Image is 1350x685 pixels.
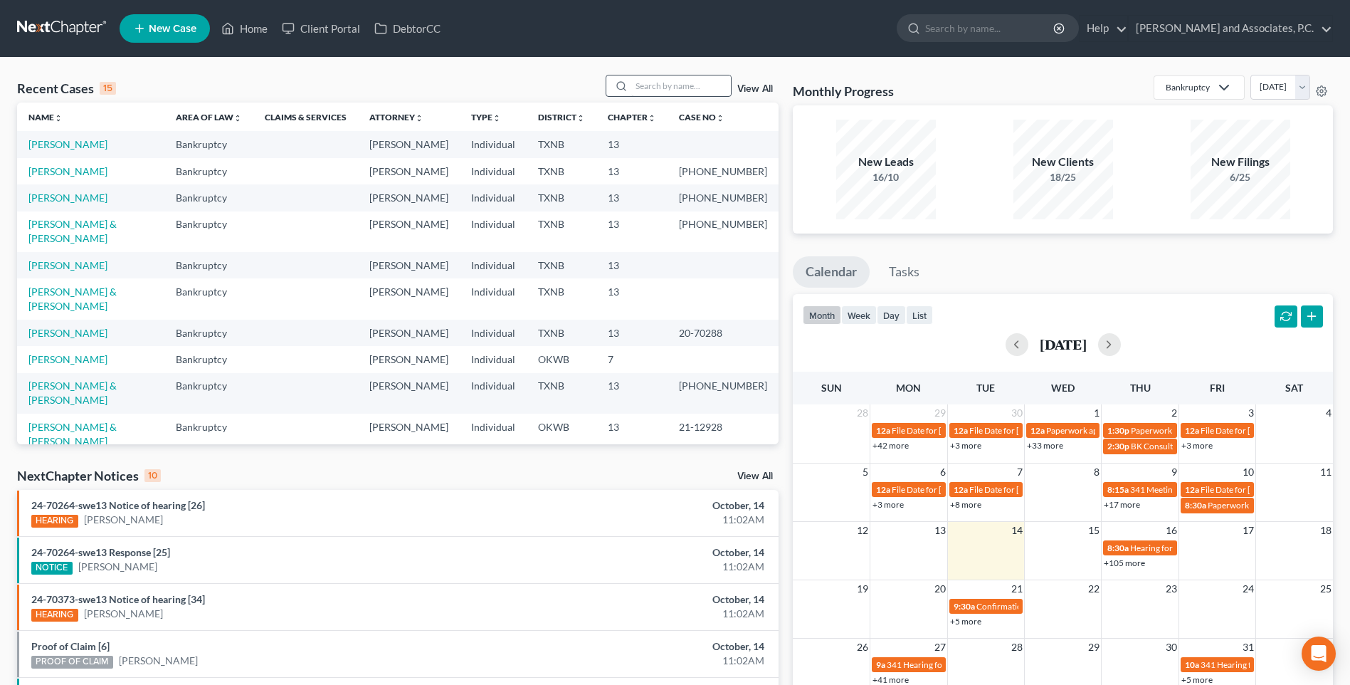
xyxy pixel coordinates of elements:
[876,659,885,670] span: 9a
[164,373,253,414] td: Bankruptcy
[31,515,78,528] div: HEARING
[31,640,110,652] a: Proof of Claim [6]
[149,23,196,34] span: New Case
[1129,16,1332,41] a: [PERSON_NAME] and Associates, P.C.
[527,184,596,211] td: TXNB
[233,114,242,122] i: unfold_more
[939,464,947,481] span: 6
[358,252,460,278] td: [PERSON_NAME]
[28,380,117,406] a: [PERSON_NAME] & [PERSON_NAME]
[933,404,947,422] span: 29
[933,580,947,597] span: 20
[596,131,668,157] td: 13
[527,414,596,454] td: OKWB
[28,286,117,312] a: [PERSON_NAME] & [PERSON_NAME]
[358,414,460,454] td: [PERSON_NAME]
[892,484,1006,495] span: File Date for [PERSON_NAME]
[668,211,779,252] td: [PHONE_NUMBER]
[1166,81,1210,93] div: Bankruptcy
[1130,484,1258,495] span: 341 Meeting for [PERSON_NAME]
[31,656,113,669] div: PROOF OF CLAIM
[28,421,117,447] a: [PERSON_NAME] & [PERSON_NAME]
[527,373,596,414] td: TXNB
[358,320,460,346] td: [PERSON_NAME]
[54,114,63,122] i: unfold_more
[527,278,596,319] td: TXNB
[877,305,906,325] button: day
[78,560,157,574] a: [PERSON_NAME]
[1164,639,1178,656] span: 30
[31,609,78,622] div: HEARING
[492,114,501,122] i: unfold_more
[1087,580,1101,597] span: 22
[872,499,904,510] a: +3 more
[529,639,764,654] div: October, 14
[793,83,894,100] h3: Monthly Progress
[668,320,779,346] td: 20-70288
[1130,543,1241,553] span: Hearing for [PERSON_NAME]
[855,404,870,422] span: 28
[668,373,779,414] td: [PHONE_NUMBER]
[596,252,668,278] td: 13
[527,346,596,372] td: OKWB
[596,320,668,346] td: 13
[460,211,527,252] td: Individual
[1107,441,1129,451] span: 2:30p
[1104,499,1140,510] a: +17 more
[1201,484,1314,495] span: File Date for [PERSON_NAME]
[1319,580,1333,597] span: 25
[84,607,163,621] a: [PERSON_NAME]
[460,252,527,278] td: Individual
[608,112,656,122] a: Chapterunfold_more
[872,674,909,685] a: +41 more
[876,484,890,495] span: 12a
[737,471,773,481] a: View All
[1191,154,1290,170] div: New Filings
[1185,484,1199,495] span: 12a
[836,170,936,184] div: 16/10
[1164,522,1178,539] span: 16
[1131,425,1272,436] span: Paperwork appt for [PERSON_NAME]
[1087,522,1101,539] span: 15
[1241,464,1255,481] span: 10
[976,601,1138,612] span: Confirmation hearing for [PERSON_NAME]
[460,131,527,157] td: Individual
[28,138,107,150] a: [PERSON_NAME]
[367,16,448,41] a: DebtorCC
[648,114,656,122] i: unfold_more
[1013,154,1113,170] div: New Clients
[28,259,107,271] a: [PERSON_NAME]
[954,484,968,495] span: 12a
[460,346,527,372] td: Individual
[1104,558,1145,568] a: +105 more
[631,75,731,96] input: Search by name...
[596,211,668,252] td: 13
[164,414,253,454] td: Bankruptcy
[529,545,764,560] div: October, 14
[855,522,870,539] span: 12
[144,469,161,482] div: 10
[1107,543,1129,553] span: 8:30a
[471,112,501,122] a: Typeunfold_more
[1030,425,1045,436] span: 12a
[1087,639,1101,656] span: 29
[896,382,921,394] span: Mon
[861,464,870,481] span: 5
[1319,464,1333,481] span: 11
[1107,425,1129,436] span: 1:30p
[17,80,116,97] div: Recent Cases
[933,639,947,656] span: 27
[358,184,460,211] td: [PERSON_NAME]
[679,112,724,122] a: Case Nounfold_more
[164,131,253,157] td: Bankruptcy
[28,327,107,339] a: [PERSON_NAME]
[1319,522,1333,539] span: 18
[1324,404,1333,422] span: 4
[527,131,596,157] td: TXNB
[1130,382,1151,394] span: Thu
[737,84,773,94] a: View All
[1131,441,1272,451] span: BK Consult for [PERSON_NAME], Van
[1247,404,1255,422] span: 3
[1010,522,1024,539] span: 14
[596,158,668,184] td: 13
